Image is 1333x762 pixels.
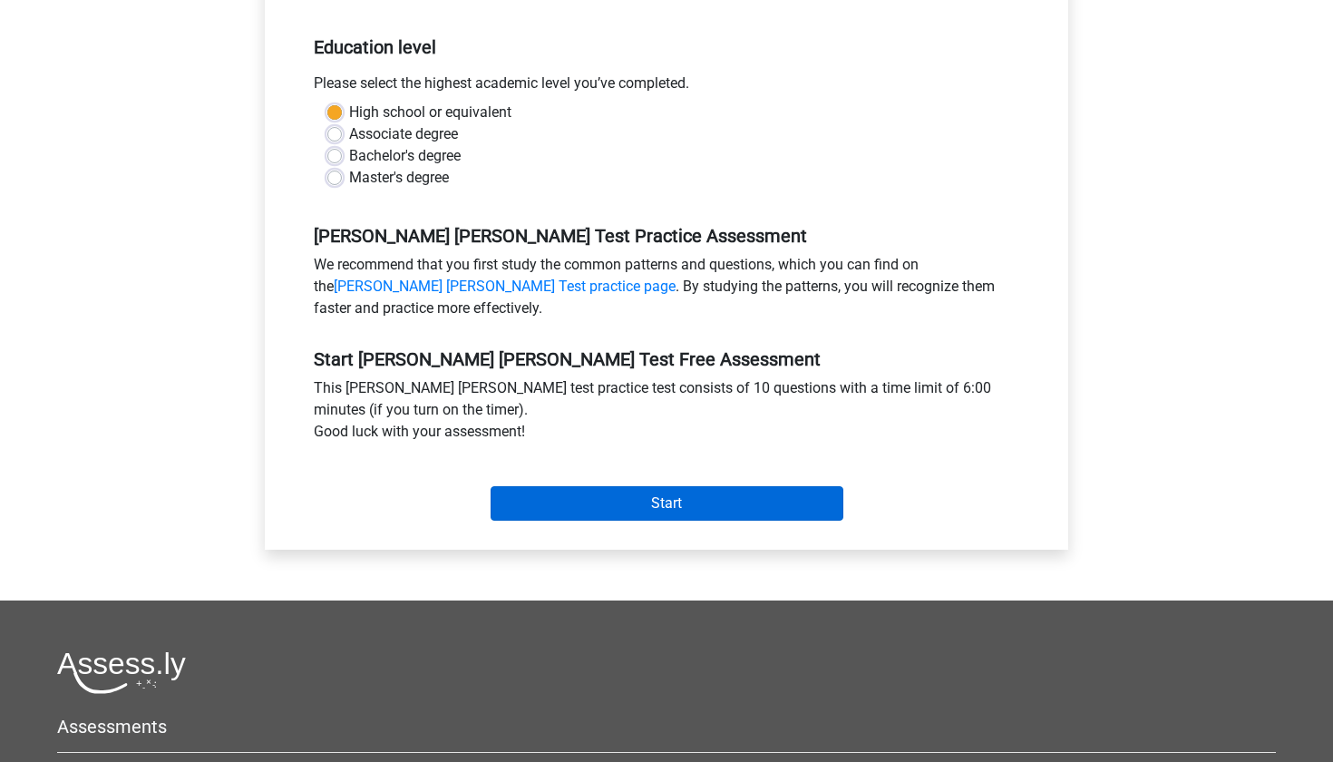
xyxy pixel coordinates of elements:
h5: Start [PERSON_NAME] [PERSON_NAME] Test Free Assessment [314,348,1019,370]
div: This [PERSON_NAME] [PERSON_NAME] test practice test consists of 10 questions with a time limit of... [300,377,1033,450]
h5: [PERSON_NAME] [PERSON_NAME] Test Practice Assessment [314,225,1019,247]
input: Start [491,486,843,521]
img: Assessly logo [57,651,186,694]
div: We recommend that you first study the common patterns and questions, which you can find on the . ... [300,254,1033,327]
h5: Assessments [57,716,1276,738]
a: [PERSON_NAME] [PERSON_NAME] Test practice page [334,278,676,295]
h5: Education level [314,29,1019,65]
label: Bachelor's degree [349,145,461,167]
label: High school or equivalent [349,102,511,123]
label: Master's degree [349,167,449,189]
div: Please select the highest academic level you’ve completed. [300,73,1033,102]
label: Associate degree [349,123,458,145]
